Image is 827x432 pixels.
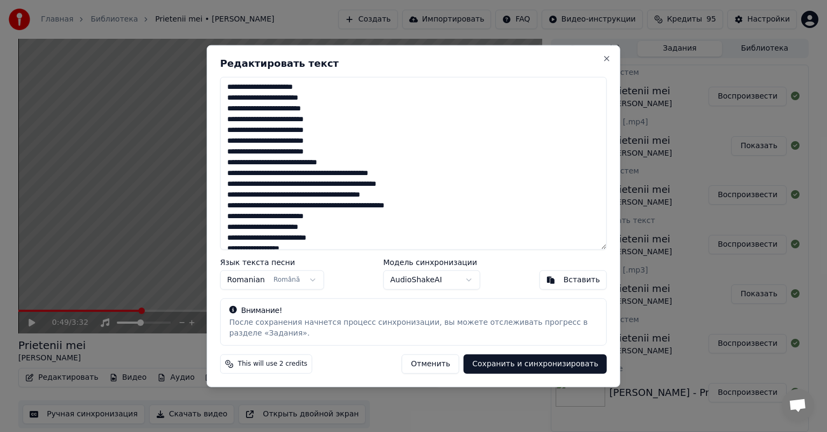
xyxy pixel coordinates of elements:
button: Сохранить и синхронизировать [464,354,607,373]
label: Язык текста песни [220,258,324,266]
button: Вставить [539,270,607,289]
div: После сохранения начнется процесс синхронизации, вы можете отслеживать прогресс в разделе «Задания». [229,317,598,338]
h2: Редактировать текст [220,59,607,68]
label: Модель синхронизации [383,258,480,266]
span: This will use 2 credits [238,359,307,368]
div: Внимание! [229,305,598,316]
button: Отменить [402,354,459,373]
div: Вставить [563,274,600,285]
